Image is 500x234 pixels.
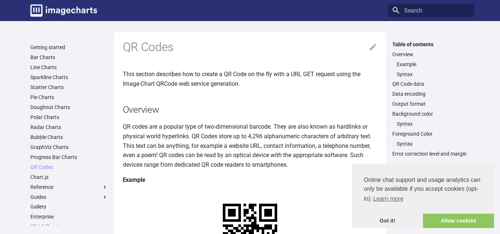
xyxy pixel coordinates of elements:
[30,184,108,190] label: Reference
[30,74,108,81] a: Sparkline Charts
[397,61,470,68] a: Example
[30,114,108,121] a: Polar Charts
[30,44,108,51] a: Getting started
[123,122,377,169] p: QR codes are a popular type of two-dimensional barcode. They are also known as hardlinks or physi...
[397,121,470,127] a: Syntax
[30,194,108,200] label: Guides
[123,175,377,185] h4: Example
[352,164,494,228] div: cookieconsent
[30,64,108,71] a: Line Charts
[352,214,423,228] a: dismiss cookie message
[392,140,470,147] nav: Foreground Color
[392,81,470,87] a: QR Code data
[30,203,108,210] a: Gallery
[388,4,474,17] input: Search
[392,91,470,97] a: Data encoding
[397,71,470,78] a: Syntax
[392,150,470,157] a: Error correction level and margin
[30,124,108,130] a: Radar Charts
[30,144,108,150] a: GraphViz Charts
[27,1,100,20] a: Image-Charts documentation
[30,174,108,180] a: Chart.js
[392,130,470,137] a: Foreground Color
[30,223,108,230] a: SDK & libraries
[30,104,108,111] a: Doughnut Charts
[364,176,482,204] span: Online chat support and usage analytics can only be available if you accept cookies (opt-in).
[123,103,377,116] h2: Overview
[372,193,405,204] a: learn more about cookies
[30,54,108,61] a: Bar Charts
[392,51,470,58] a: Overview
[30,134,108,140] a: Bubble Charts
[30,84,108,91] a: Scatter Charts
[30,94,108,101] a: Pie Charts
[30,4,97,17] img: logo
[392,101,470,107] a: Output format
[30,154,108,160] a: Progress Bar Charts
[30,164,108,170] a: QR Codes
[392,61,470,78] nav: Overview
[123,40,377,55] h1: QR Codes
[397,140,470,147] a: Syntax
[30,213,108,220] a: Enterprise
[392,111,470,117] a: Background color
[388,41,474,48] label: Table of contents
[392,121,470,127] nav: Background color
[388,41,474,157] nav: Table of contents
[123,69,377,88] p: This section describes how to create a QR Code on the fly with a URL GET request using the Image-...
[423,214,494,228] a: allow cookies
